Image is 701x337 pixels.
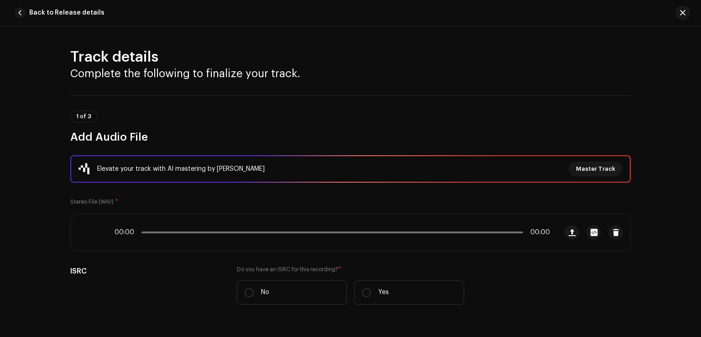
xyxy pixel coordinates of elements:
button: Master Track [569,162,623,176]
p: Yes [378,288,389,297]
p: No [261,288,269,297]
label: Do you have an ISRC for this recording? [237,266,464,273]
span: Master Track [576,160,615,178]
h5: ISRC [70,266,222,277]
h3: Complete the following to finalize your track. [70,66,631,81]
span: 00:00 [527,229,550,236]
h3: Add Audio File [70,130,631,144]
div: Elevate your track with AI mastering by [PERSON_NAME] [97,163,265,174]
h2: Track details [70,48,631,66]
